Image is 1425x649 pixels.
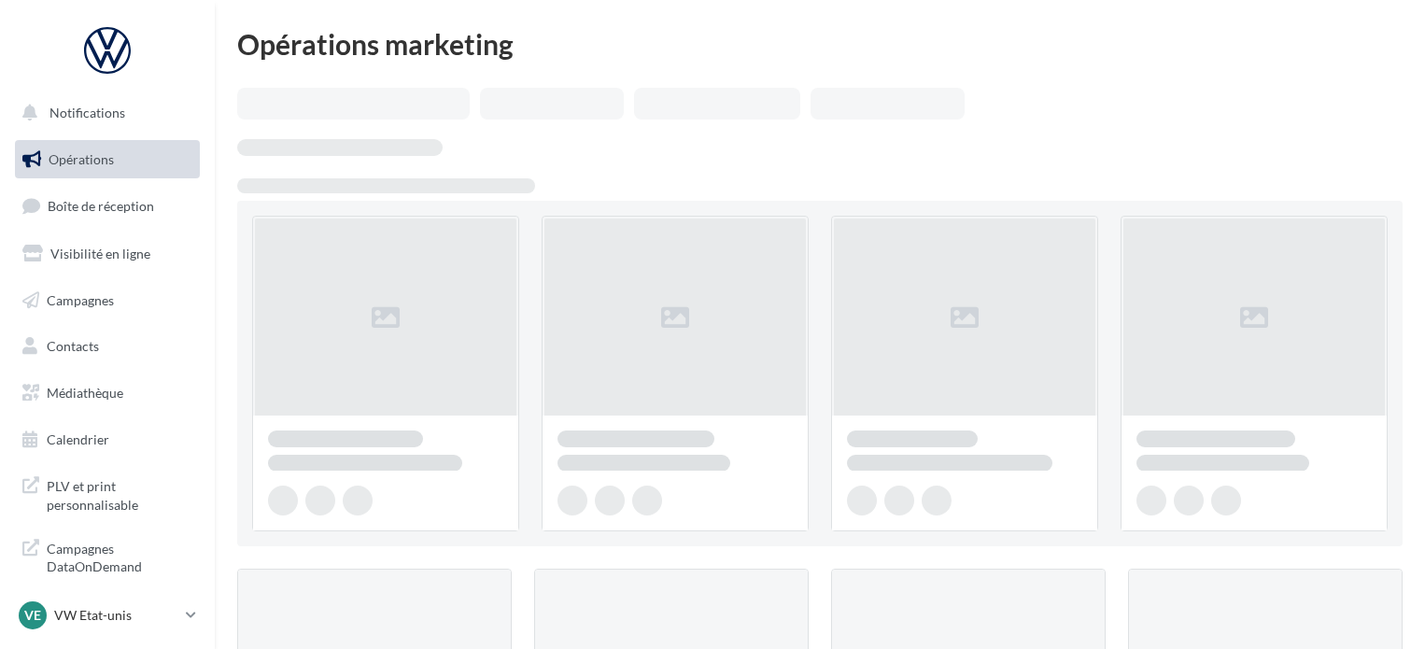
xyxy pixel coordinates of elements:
[15,598,200,633] a: VE VW Etat-unis
[237,30,1403,58] div: Opérations marketing
[11,466,204,521] a: PLV et print personnalisable
[11,327,204,366] a: Contacts
[49,105,125,120] span: Notifications
[11,281,204,320] a: Campagnes
[11,140,204,179] a: Opérations
[11,374,204,413] a: Médiathèque
[47,473,192,514] span: PLV et print personnalisable
[11,420,204,459] a: Calendrier
[11,93,196,133] button: Notifications
[47,291,114,307] span: Campagnes
[49,151,114,167] span: Opérations
[54,606,178,625] p: VW Etat-unis
[11,234,204,274] a: Visibilité en ligne
[11,186,204,226] a: Boîte de réception
[50,246,150,261] span: Visibilité en ligne
[48,198,154,214] span: Boîte de réception
[47,536,192,576] span: Campagnes DataOnDemand
[47,338,99,354] span: Contacts
[47,431,109,447] span: Calendrier
[11,529,204,584] a: Campagnes DataOnDemand
[24,606,41,625] span: VE
[47,385,123,401] span: Médiathèque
